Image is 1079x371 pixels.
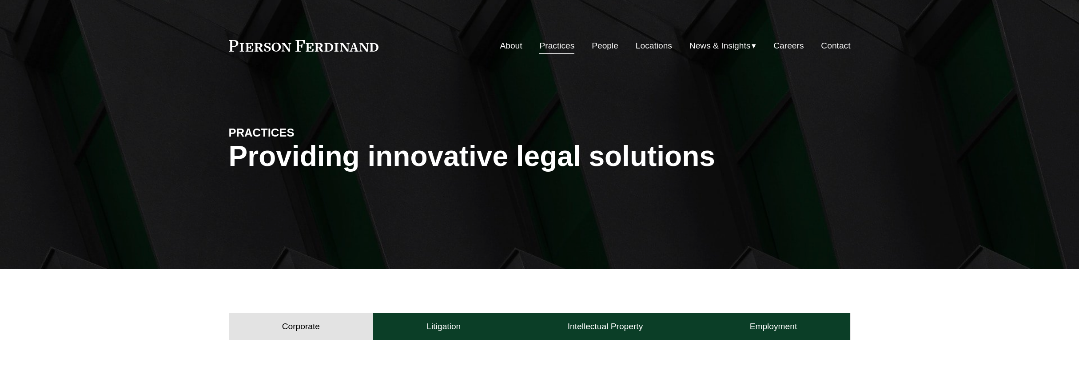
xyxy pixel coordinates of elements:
h4: Employment [750,321,797,332]
h4: Intellectual Property [568,321,643,332]
h4: Litigation [426,321,461,332]
a: Locations [636,37,672,54]
a: folder dropdown [689,37,756,54]
h1: Providing innovative legal solutions [229,140,851,173]
a: Contact [821,37,850,54]
a: Careers [773,37,804,54]
a: Practices [539,37,574,54]
a: People [592,37,618,54]
h4: PRACTICES [229,125,384,140]
span: News & Insights [689,38,751,54]
a: About [500,37,522,54]
h4: Corporate [282,321,320,332]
